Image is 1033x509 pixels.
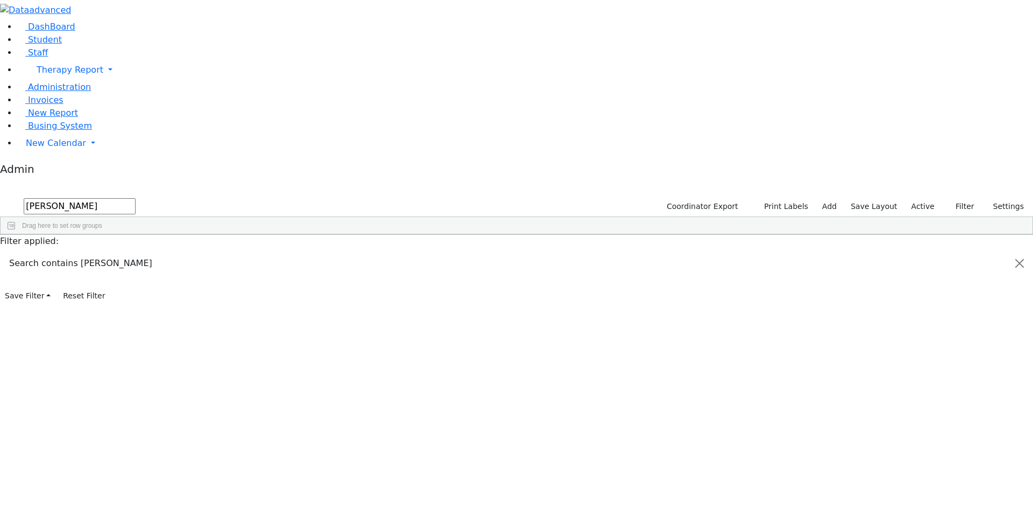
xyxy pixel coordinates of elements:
a: Administration [17,82,91,92]
span: Administration [28,82,91,92]
span: Invoices [28,95,63,105]
a: Add [817,198,841,215]
button: Print Labels [752,198,813,215]
span: Therapy Report [37,65,103,75]
button: Settings [979,198,1029,215]
a: Therapy Report [17,59,1033,81]
button: Filter [942,198,979,215]
span: Staff [28,47,48,58]
span: Drag here to set row groups [22,222,102,229]
button: Close [1007,248,1032,278]
a: DashBoard [17,22,75,32]
a: Busing System [17,121,92,131]
span: Student [28,34,62,45]
button: Coordinator Export [660,198,743,215]
button: Save Layout [846,198,902,215]
a: New Report [17,108,78,118]
button: Reset Filter [58,288,110,304]
a: Staff [17,47,48,58]
span: New Calendar [26,138,86,148]
a: New Calendar [17,133,1033,154]
a: Invoices [17,95,63,105]
span: Busing System [28,121,92,131]
a: Student [17,34,62,45]
span: DashBoard [28,22,75,32]
span: New Report [28,108,78,118]
label: Active [907,198,939,215]
input: Search [24,198,136,214]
